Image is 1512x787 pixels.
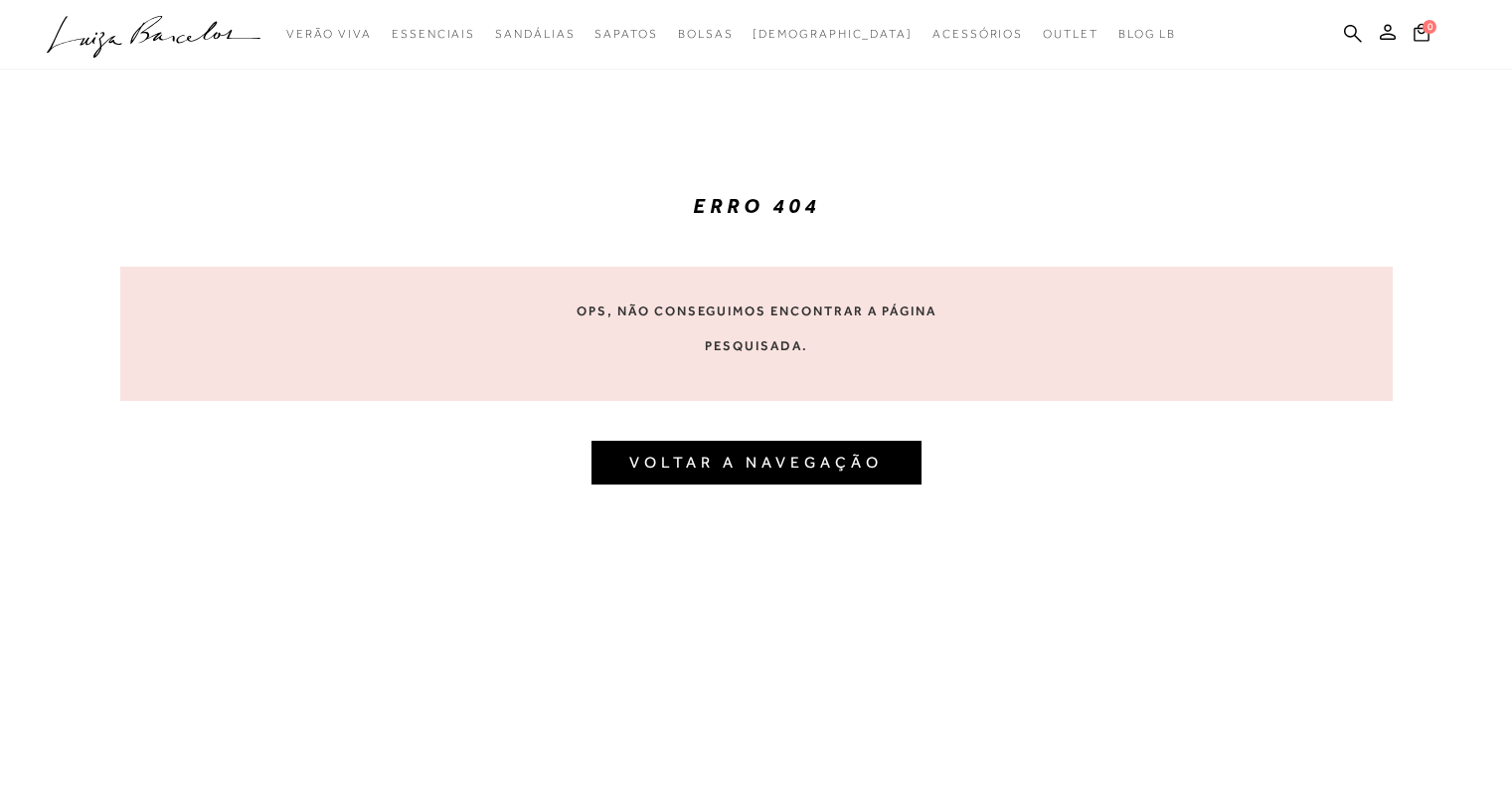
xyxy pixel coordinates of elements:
[591,441,922,485] button: VOLTAR A NAVEGAÇÃO
[392,16,475,53] a: categoryNavScreenReaderText
[566,294,947,363] p: Ops, não conseguimos encontrar a página pesquisada.
[392,27,475,41] span: Essenciais
[1043,16,1098,53] a: categoryNavScreenReaderText
[1423,20,1436,34] span: 0
[286,27,372,41] span: Verão Viva
[286,16,372,53] a: categoryNavScreenReaderText
[1408,22,1435,49] button: 0
[1118,27,1176,41] span: BLOG LB
[693,193,820,218] strong: ERRO 404
[495,27,575,41] span: Sandálias
[594,27,657,41] span: Sapatos
[753,27,913,41] span: [DEMOGRAPHIC_DATA]
[1043,27,1098,41] span: Outlet
[629,453,883,472] a: VOLTAR A NAVEGAÇÃO
[932,27,1023,41] span: Acessórios
[678,27,734,41] span: Bolsas
[932,16,1023,53] a: categoryNavScreenReaderText
[495,16,575,53] a: categoryNavScreenReaderText
[1118,16,1176,53] a: BLOG LB
[678,16,734,53] a: categoryNavScreenReaderText
[753,16,913,53] a: noSubCategoriesText
[594,16,657,53] a: categoryNavScreenReaderText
